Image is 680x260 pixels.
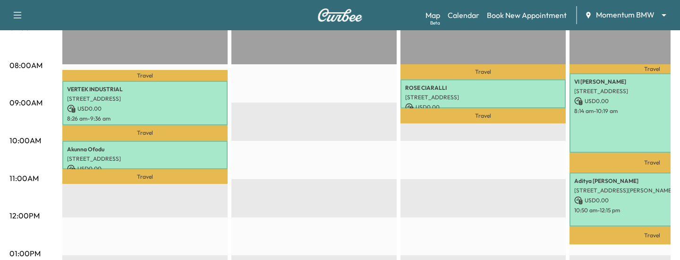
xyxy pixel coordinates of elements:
[9,173,39,184] p: 11:00AM
[62,169,228,184] p: Travel
[62,125,228,140] p: Travel
[400,108,566,123] p: Travel
[448,9,479,21] a: Calendar
[317,9,363,22] img: Curbee Logo
[9,97,42,108] p: 09:00AM
[405,84,561,92] p: ROSE CIARALLI
[67,104,223,113] p: USD 0.00
[9,135,41,146] p: 10:00AM
[67,165,223,173] p: USD 0.00
[67,155,223,163] p: [STREET_ADDRESS]
[9,210,40,221] p: 12:00PM
[67,95,223,103] p: [STREET_ADDRESS]
[400,64,566,79] p: Travel
[405,103,561,112] p: USD 0.00
[62,70,228,81] p: Travel
[596,9,654,20] span: Momentum BMW
[487,9,567,21] a: Book New Appointment
[9,60,42,71] p: 08:00AM
[425,9,440,21] a: MapBeta
[405,94,561,101] p: [STREET_ADDRESS]
[67,115,223,122] p: 8:26 am - 9:36 am
[9,248,41,259] p: 01:00PM
[430,19,440,26] div: Beta
[67,146,223,153] p: Akunna Ofodu
[67,86,223,93] p: VERTEK INDUSTRIAL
